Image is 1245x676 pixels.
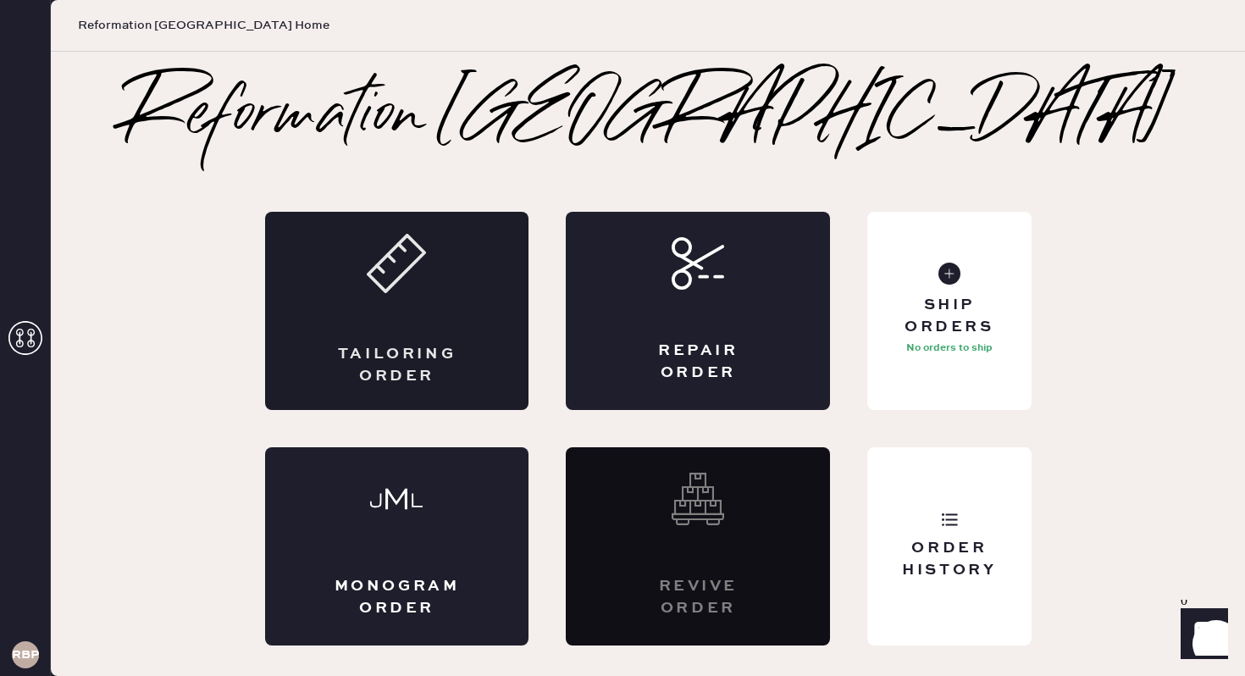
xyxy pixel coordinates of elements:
div: Revive order [634,576,762,618]
span: Reformation [GEOGRAPHIC_DATA] Home [78,17,329,34]
div: Tailoring Order [333,344,462,386]
iframe: Front Chat [1165,600,1237,673]
div: Order History [881,538,1017,580]
p: No orders to ship [906,338,993,358]
h2: Reformation [GEOGRAPHIC_DATA] [125,83,1172,151]
div: Ship Orders [881,295,1017,337]
div: Monogram Order [333,576,462,618]
h3: RBPA [12,649,39,661]
div: Repair Order [634,341,762,383]
div: Interested? Contact us at care@hemster.co [566,447,830,646]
